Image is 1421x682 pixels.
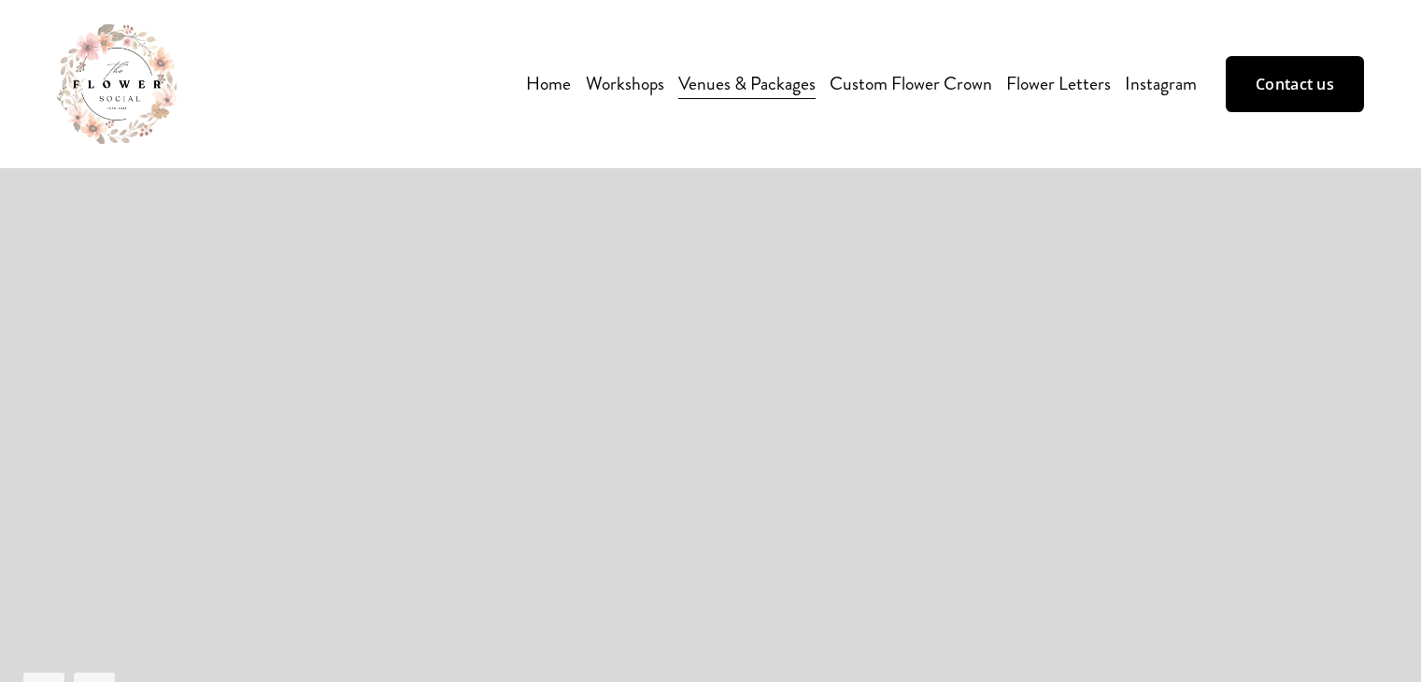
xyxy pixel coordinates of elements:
a: folder dropdown [586,67,664,100]
a: Home [526,67,571,100]
a: Custom Flower Crown [830,67,992,100]
a: Instagram [1125,67,1197,100]
a: Contact us [1226,56,1364,112]
img: The Flower Social [57,24,177,144]
a: Venues & Packages [678,67,816,100]
span: Workshops [586,69,664,98]
a: Flower Letters [1006,67,1111,100]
